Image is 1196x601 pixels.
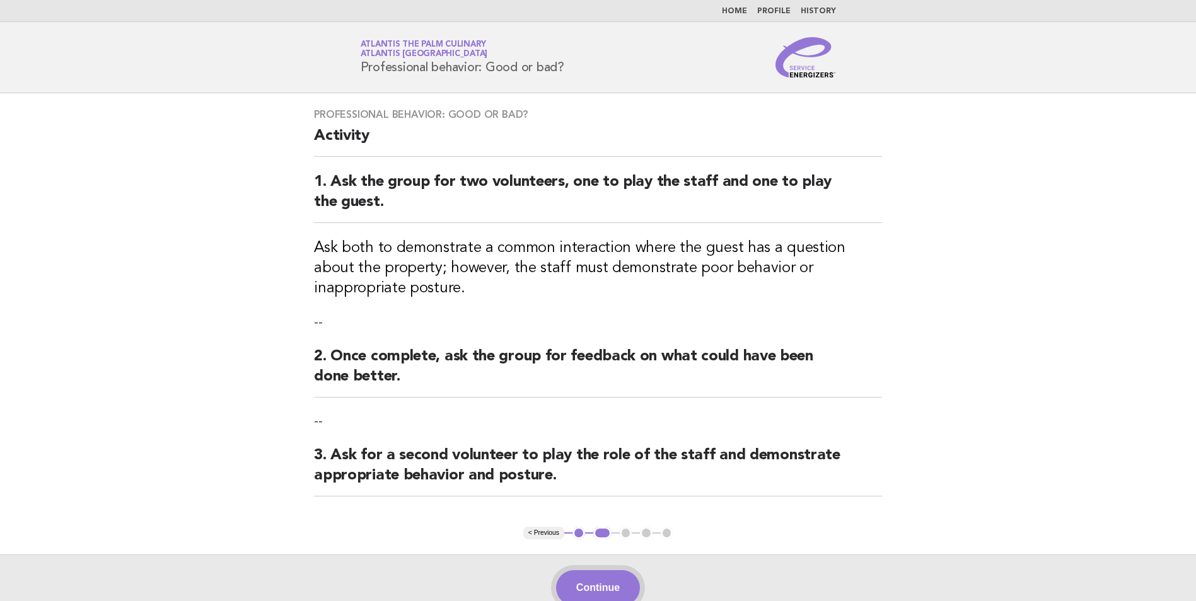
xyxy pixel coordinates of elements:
button: 2 [593,527,612,539]
h2: 1. Ask the group for two volunteers, one to play the staff and one to play the guest. [314,172,882,223]
button: < Previous [523,527,564,539]
button: 1 [572,527,585,539]
h3: Ask both to demonstrate a common interaction where the guest has a question about the property; h... [314,238,882,299]
h2: 3. Ask for a second volunteer to play the role of the staff and demonstrate appropriate behavior ... [314,445,882,496]
h2: Activity [314,126,882,157]
p: -- [314,413,882,430]
a: History [801,8,836,15]
span: Atlantis [GEOGRAPHIC_DATA] [361,50,488,59]
p: -- [314,314,882,331]
h1: Professional behavior: Good or bad? [361,41,564,74]
a: Home [722,8,747,15]
img: Service Energizers [775,37,836,77]
h3: Professional behavior: Good or bad? [314,108,882,121]
a: Atlantis The Palm CulinaryAtlantis [GEOGRAPHIC_DATA] [361,40,488,58]
a: Profile [757,8,791,15]
h2: 2. Once complete, ask the group for feedback on what could have been done better. [314,346,882,398]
